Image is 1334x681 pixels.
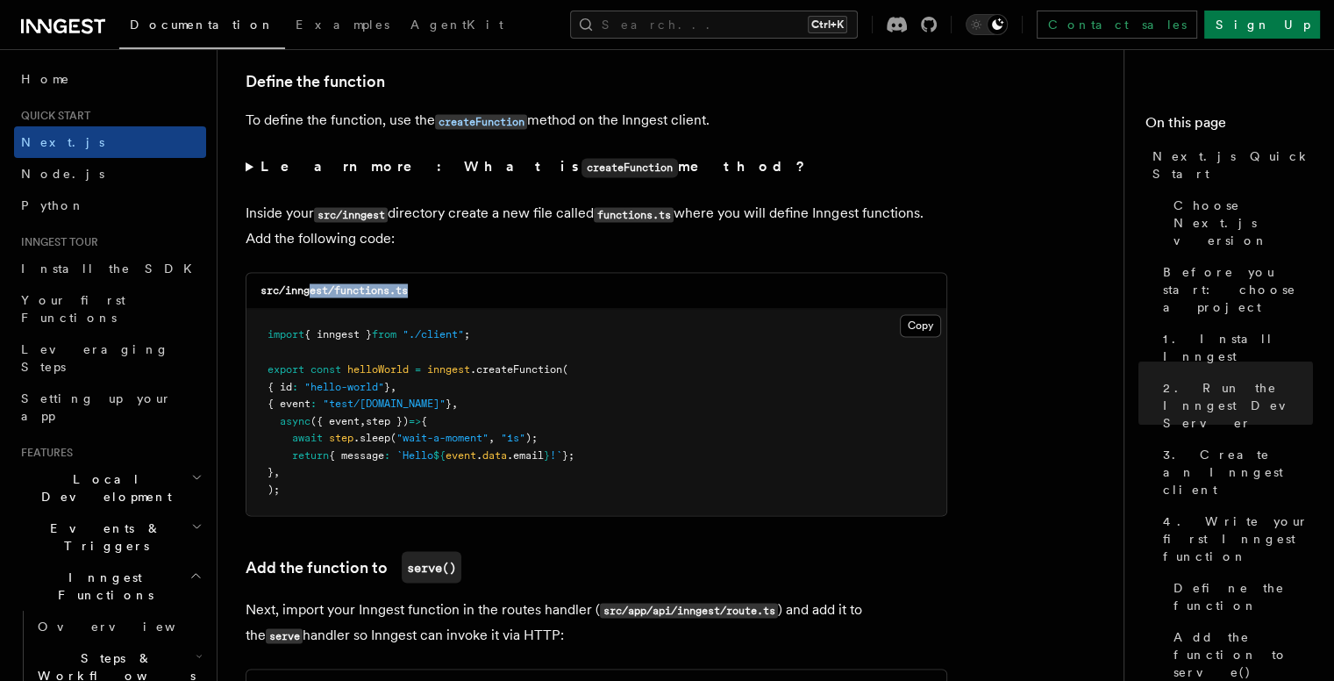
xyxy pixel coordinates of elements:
[14,463,206,513] button: Local Development
[14,126,206,158] a: Next.js
[14,190,206,221] a: Python
[130,18,275,32] span: Documentation
[384,448,390,461] span: :
[415,362,421,375] span: =
[292,380,298,392] span: :
[435,111,527,128] a: createFunction
[14,383,206,432] a: Setting up your app
[402,551,461,583] code: serve()
[314,207,388,222] code: src/inngest
[353,431,390,443] span: .sleep
[1156,505,1313,572] a: 4. Write your first Inngest function
[966,14,1008,35] button: Toggle dark mode
[246,597,947,648] p: Next, import your Inngest function in the routes handler ( ) and add it to the handler so Inngest...
[280,414,310,427] span: async
[14,513,206,562] button: Events & Triggers
[470,362,562,375] span: .createFunction
[1173,628,1313,681] span: Add the function to serve()
[274,465,280,477] span: ,
[310,362,341,375] span: const
[323,397,446,409] span: "test/[DOMAIN_NAME]"
[292,431,323,443] span: await
[21,391,172,423] span: Setting up your app
[246,201,947,251] p: Inside your directory create a new file called where you will define Inngest functions. Add the f...
[246,108,947,133] p: To define the function, use the method on the Inngest client.
[246,154,947,180] summary: Learn more: What iscreateFunctionmethod?
[390,431,396,443] span: (
[38,620,218,634] span: Overview
[1173,197,1313,249] span: Choose Next.js version
[396,431,489,443] span: "wait-a-moment"
[900,314,941,337] button: Copy
[268,465,274,477] span: }
[581,158,678,177] code: createFunction
[570,11,858,39] button: Search...Ctrl+K
[21,135,104,149] span: Next.js
[304,380,384,392] span: "hello-world"
[14,333,206,383] a: Leveraging Steps
[1037,11,1197,39] a: Contact sales
[14,109,90,123] span: Quick start
[21,293,125,325] span: Your first Functions
[329,448,384,461] span: { message
[360,414,366,427] span: ,
[1204,11,1320,39] a: Sign Up
[396,448,433,461] span: `Hello
[433,448,446,461] span: ${
[1163,263,1313,316] span: Before you start: choose a project
[268,380,292,392] span: { id
[366,414,409,427] span: step })
[14,446,73,460] span: Features
[14,235,98,249] span: Inngest tour
[21,342,169,374] span: Leveraging Steps
[452,397,458,409] span: ,
[268,362,304,375] span: export
[1166,190,1313,256] a: Choose Next.js version
[400,5,514,47] a: AgentKit
[482,448,507,461] span: data
[501,431,525,443] span: "1s"
[1145,140,1313,190] a: Next.js Quick Start
[14,253,206,284] a: Install the SDK
[507,448,544,461] span: .email
[21,167,104,181] span: Node.js
[464,328,470,340] span: ;
[562,448,574,461] span: };
[310,414,360,427] span: ({ event
[1156,372,1313,439] a: 2. Run the Inngest Dev Server
[21,262,203,276] span: Install the SDK
[1156,439,1313,505] a: 3. Create an Inngest client
[594,207,674,222] code: functions.ts
[1163,513,1313,565] span: 4. Write your first Inngest function
[1156,323,1313,372] a: 1. Install Inngest
[562,362,568,375] span: (
[476,448,482,461] span: .
[246,551,461,583] a: Add the function toserve()
[410,18,503,32] span: AgentKit
[14,284,206,333] a: Your first Functions
[268,328,304,340] span: import
[544,448,550,461] span: }
[329,431,353,443] span: step
[403,328,464,340] span: "./client"
[446,448,476,461] span: event
[296,18,389,32] span: Examples
[1163,379,1313,432] span: 2. Run the Inngest Dev Server
[550,448,562,461] span: !`
[14,562,206,611] button: Inngest Functions
[14,520,191,555] span: Events & Triggers
[1145,112,1313,140] h4: On this page
[384,380,390,392] span: }
[285,5,400,47] a: Examples
[372,328,396,340] span: from
[268,483,280,495] span: );
[390,380,396,392] span: ,
[435,114,527,129] code: createFunction
[347,362,409,375] span: helloWorld
[525,431,538,443] span: );
[1163,446,1313,498] span: 3. Create an Inngest client
[292,448,329,461] span: return
[14,63,206,95] a: Home
[14,470,191,505] span: Local Development
[427,362,470,375] span: inngest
